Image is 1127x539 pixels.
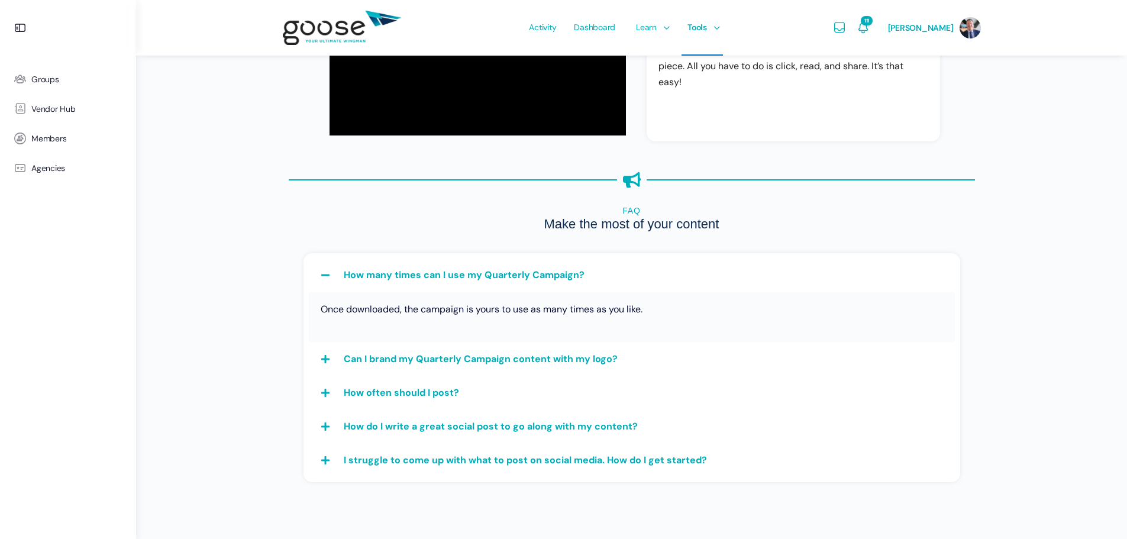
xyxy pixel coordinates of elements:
[309,444,955,477] div: I struggle to come up with what to post on social media. How do I get started?
[309,292,955,342] div: How many times can I use my Quarterly Campaign?
[1068,482,1127,539] iframe: Chat Widget
[321,301,943,317] p: Once downloaded, the campaign is yours to use as many times as you like.
[309,376,955,409] div: How often should I post?
[31,163,65,173] span: Agencies
[31,75,59,85] span: Groups
[6,124,130,153] a: Members
[344,353,618,365] a: Can I brand my Quarterly Campaign content with my logo?
[344,386,459,399] a: How often should I post?
[309,259,955,292] div: How many times can I use my Quarterly Campaign?
[344,420,638,433] a: How do I write a great social post to go along with my content?
[861,16,872,25] span: 111
[658,26,928,90] p: Each week we email three employer-relevant articles so you don’t have to go down a rabbit hole se...
[6,64,130,94] a: Groups
[31,104,76,114] span: Vendor Hub
[344,269,585,281] a: How many times can I use my Quarterly Campaign?
[6,153,130,183] a: Agencies
[289,206,975,215] p: FAQ
[344,454,707,466] a: I struggle to come up with what to post on social media. How do I get started?
[309,343,955,376] div: Can I brand my Quarterly Campaign content with my logo?
[309,410,955,443] div: How do I write a great social post to go along with my content?
[544,217,719,231] b: Make the most of your content
[888,22,954,33] span: [PERSON_NAME]
[6,94,130,124] a: Vendor Hub
[31,134,66,144] span: Members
